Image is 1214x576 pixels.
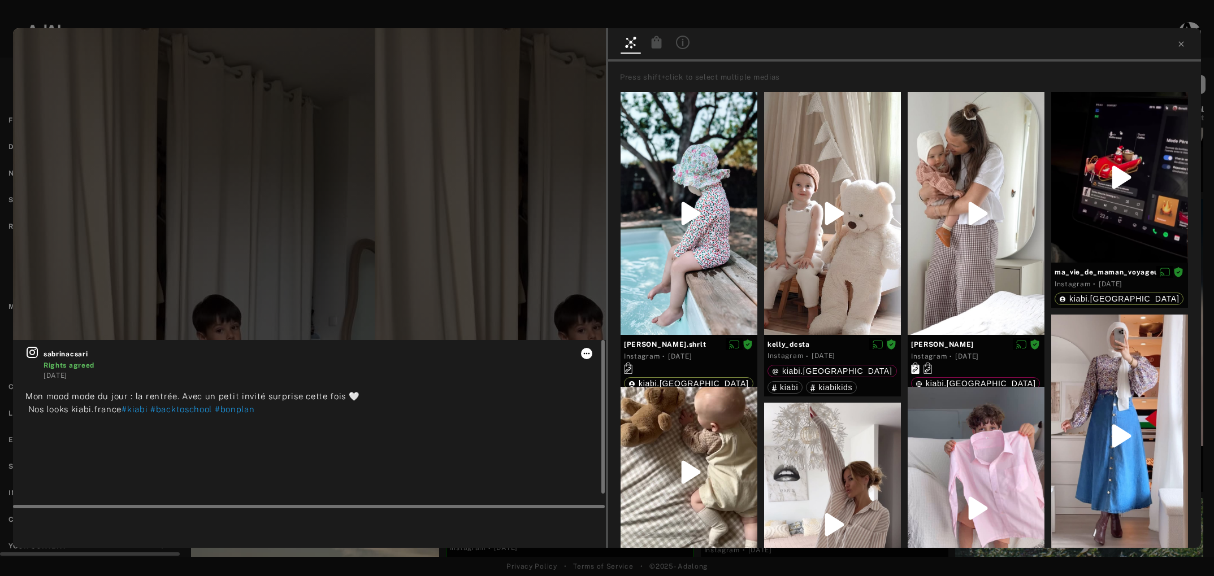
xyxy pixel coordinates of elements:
[916,379,1036,387] div: kiabi.france
[782,366,892,376] span: kiabi.[GEOGRAPHIC_DATA]
[818,383,852,392] span: kiabikids
[668,352,692,360] time: 2025-08-18T17:00:00.000Z
[44,361,94,369] span: Rights agreed
[624,351,660,361] div: Instagram
[628,379,749,387] div: kiabi.france
[1156,266,1173,278] button: Disable diffusion on this media
[150,404,212,414] span: #backtoschool
[780,383,798,392] span: kiabi
[1013,338,1030,350] button: Disable diffusion on this media
[624,363,632,374] svg: Similar products linked
[911,363,920,374] svg: Exact products linked
[810,383,852,391] div: kiabikids
[1030,340,1040,348] span: Rights agreed
[1093,280,1096,289] span: ·
[122,404,148,414] span: #kiabi
[806,352,809,361] span: ·
[923,363,932,374] svg: Similar products linked
[624,339,754,350] span: [PERSON_NAME].shrlt
[955,352,979,360] time: 2025-05-12T18:48:32.000Z
[1173,268,1183,276] span: Rights agreed
[620,72,1197,83] div: Press shift+click to select multiple medias
[1055,279,1090,289] div: Instagram
[768,339,898,350] span: kelly_dcsta
[1099,280,1122,288] time: 2024-11-25T20:06:45.000Z
[662,352,665,361] span: ·
[886,340,896,348] span: Rights agreed
[911,339,1041,350] span: [PERSON_NAME]
[812,352,835,360] time: 2024-11-28T19:43:35.000Z
[44,349,593,359] span: sabrinacsari
[949,352,952,361] span: ·
[911,351,947,361] div: Instagram
[869,338,886,350] button: Disable diffusion on this media
[768,351,803,361] div: Instagram
[926,379,1036,388] span: kiabi.[GEOGRAPHIC_DATA]
[743,340,753,348] span: Rights agreed
[1059,295,1180,303] div: kiabi.france
[25,391,360,414] span: Mon mood mode du jour : la rentrée. Avec un petit invité surprise cette fois 🤍 Nos looks kiabi.fr...
[44,372,67,379] time: 2025-08-24T18:26:37.000Z
[215,404,255,414] span: #bonplan
[772,383,798,391] div: kiabi
[1069,294,1180,303] span: kiabi.[GEOGRAPHIC_DATA]
[1055,267,1185,277] span: ma_vie_de_maman_voyageuse
[726,338,743,350] button: Disable diffusion on this media
[639,379,749,388] span: kiabi.[GEOGRAPHIC_DATA]
[772,367,892,375] div: kiabi.france
[1157,522,1214,576] iframe: Chat Widget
